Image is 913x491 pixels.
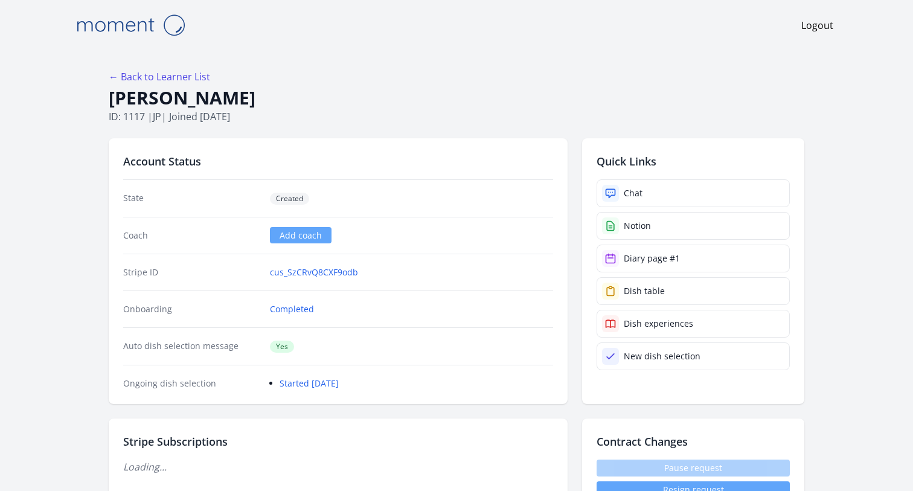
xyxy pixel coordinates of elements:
p: ID: 1117 | | Joined [DATE] [109,109,804,124]
dt: Ongoing dish selection [123,377,260,390]
a: Add coach [270,227,332,243]
div: Diary page #1 [624,252,680,265]
div: Notion [624,220,651,232]
a: Logout [801,18,833,33]
span: Pause request [597,460,790,477]
h2: Stripe Subscriptions [123,433,553,450]
div: Dish table [624,285,665,297]
span: Yes [270,341,294,353]
a: New dish selection [597,342,790,370]
dt: Coach [123,229,260,242]
h1: [PERSON_NAME] [109,86,804,109]
a: Chat [597,179,790,207]
h2: Account Status [123,153,553,170]
dt: State [123,192,260,205]
div: Chat [624,187,642,199]
dt: Stripe ID [123,266,260,278]
span: jp [153,110,161,123]
a: Completed [270,303,314,315]
a: cus_SzCRvQ8CXF9odb [270,266,358,278]
dt: Auto dish selection message [123,340,260,353]
div: New dish selection [624,350,700,362]
a: Started [DATE] [280,377,339,389]
h2: Contract Changes [597,433,790,450]
a: Notion [597,212,790,240]
img: Moment [70,10,191,40]
h2: Quick Links [597,153,790,170]
a: Diary page #1 [597,245,790,272]
a: Dish table [597,277,790,305]
span: Created [270,193,309,205]
p: Loading... [123,460,553,474]
dt: Onboarding [123,303,260,315]
a: ← Back to Learner List [109,70,210,83]
a: Dish experiences [597,310,790,338]
div: Dish experiences [624,318,693,330]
